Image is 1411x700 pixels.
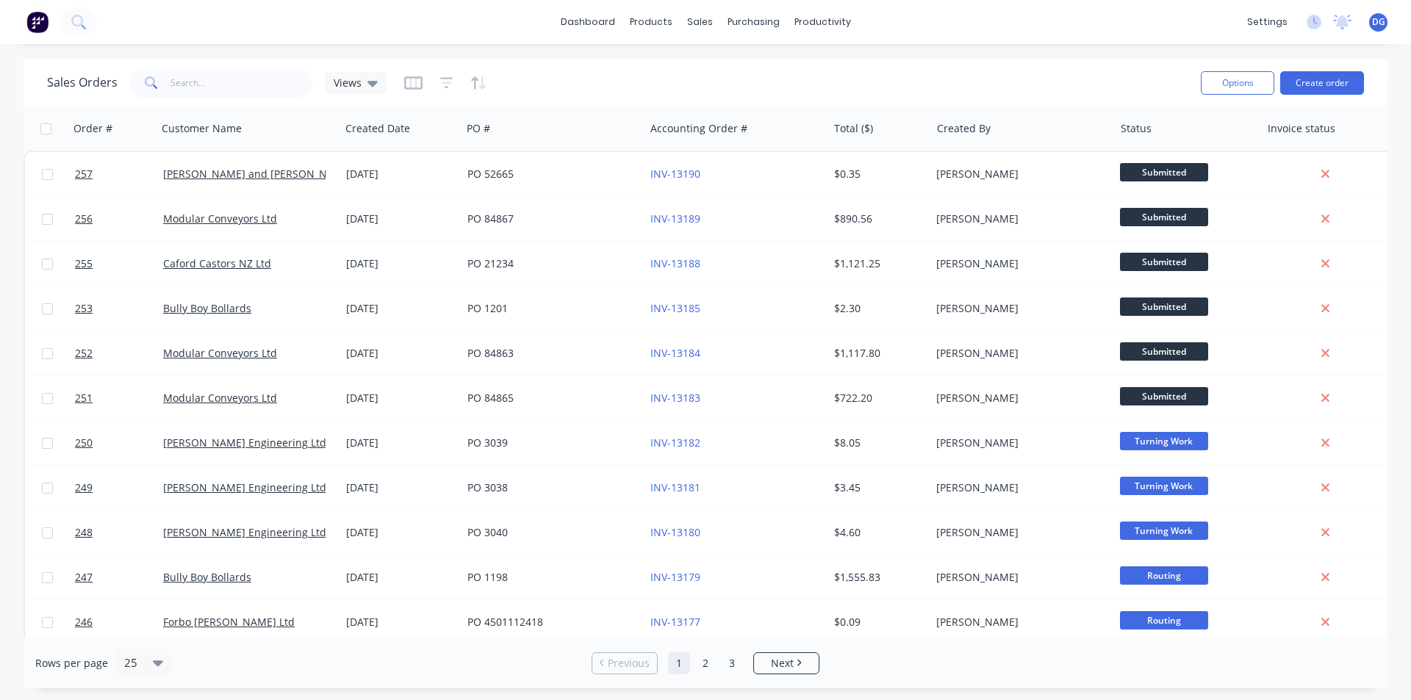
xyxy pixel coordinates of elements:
[834,615,920,629] div: $0.09
[1120,477,1208,495] span: Turning Work
[650,167,700,181] a: INV-13190
[834,256,920,271] div: $1,121.25
[936,480,1099,495] div: [PERSON_NAME]
[650,212,700,225] a: INV-13189
[75,480,93,495] span: 249
[834,121,873,136] div: Total ($)
[163,480,326,494] a: [PERSON_NAME] Engineering Ltd
[650,615,700,629] a: INV-13177
[73,121,112,136] div: Order #
[694,652,717,674] a: Page 2
[75,525,93,540] span: 248
[346,391,456,405] div: [DATE]
[467,212,631,226] div: PO 84867
[75,376,163,420] a: 251
[75,436,93,450] span: 250
[834,525,920,540] div: $4.60
[346,570,456,585] div: [DATE]
[75,242,163,286] a: 255
[47,76,118,90] h1: Sales Orders
[834,301,920,316] div: $2.30
[75,555,163,599] a: 247
[163,301,251,315] a: Bully Boy Bollards
[834,346,920,361] div: $1,117.80
[1201,71,1274,95] button: Options
[163,346,277,360] a: Modular Conveyors Ltd
[936,167,1099,181] div: [PERSON_NAME]
[163,391,277,405] a: Modular Conveyors Ltd
[346,615,456,629] div: [DATE]
[1280,71,1364,95] button: Create order
[163,615,295,629] a: Forbo [PERSON_NAME] Ltd
[721,652,743,674] a: Page 3
[75,286,163,331] a: 253
[467,570,631,585] div: PO 1198
[1120,208,1208,226] span: Submitted
[1372,15,1385,29] span: DG
[1121,121,1152,136] div: Status
[163,570,251,584] a: Bully Boy Bollards
[26,11,49,33] img: Factory
[75,570,93,585] span: 247
[334,75,362,90] span: Views
[936,346,1099,361] div: [PERSON_NAME]
[936,615,1099,629] div: [PERSON_NAME]
[834,212,920,226] div: $890.56
[680,11,720,33] div: sales
[75,212,93,226] span: 256
[586,652,825,674] ul: Pagination
[346,212,456,226] div: [DATE]
[834,570,920,585] div: $1,555.83
[936,256,1099,271] div: [PERSON_NAME]
[650,436,700,450] a: INV-13182
[467,525,631,540] div: PO 3040
[75,391,93,405] span: 251
[1120,432,1208,450] span: Turning Work
[650,480,700,494] a: INV-13181
[75,167,93,181] span: 257
[771,656,794,671] span: Next
[650,525,700,539] a: INV-13180
[936,212,1099,226] div: [PERSON_NAME]
[75,421,163,465] a: 250
[1240,11,1295,33] div: settings
[163,256,271,270] a: Caford Castors NZ Ltd
[467,256,631,271] div: PO 21234
[163,167,371,181] a: [PERSON_NAME] and [PERSON_NAME] Ltd
[650,391,700,405] a: INV-13183
[787,11,858,33] div: productivity
[75,331,163,375] a: 252
[75,197,163,241] a: 256
[834,167,920,181] div: $0.35
[720,11,787,33] div: purchasing
[650,256,700,270] a: INV-13188
[163,212,277,225] a: Modular Conveyors Ltd
[163,436,326,450] a: [PERSON_NAME] Engineering Ltd
[1120,163,1208,181] span: Submitted
[467,615,631,629] div: PO 4501112418
[75,615,93,629] span: 246
[467,301,631,316] div: PO 1201
[346,167,456,181] div: [DATE]
[1268,121,1335,136] div: Invoice status
[650,346,700,360] a: INV-13184
[650,121,747,136] div: Accounting Order #
[1120,253,1208,271] span: Submitted
[1120,342,1208,361] span: Submitted
[346,436,456,450] div: [DATE]
[346,480,456,495] div: [DATE]
[467,436,631,450] div: PO 3039
[937,121,991,136] div: Created By
[345,121,410,136] div: Created Date
[162,121,242,136] div: Customer Name
[170,68,314,98] input: Search...
[1120,566,1208,585] span: Routing
[936,301,1099,316] div: [PERSON_NAME]
[75,301,93,316] span: 253
[1120,611,1208,629] span: Routing
[834,436,920,450] div: $8.05
[346,525,456,540] div: [DATE]
[346,346,456,361] div: [DATE]
[622,11,680,33] div: products
[346,256,456,271] div: [DATE]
